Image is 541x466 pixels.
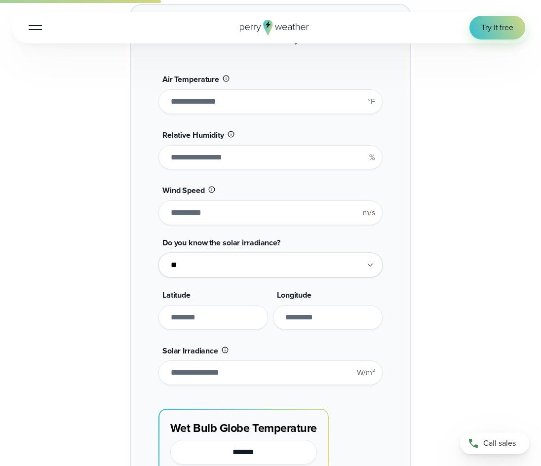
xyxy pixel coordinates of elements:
[162,289,191,301] span: Latitude
[162,237,280,248] span: Do you know the solar irradiance?
[162,129,224,141] span: Relative Humidity
[162,185,205,196] span: Wind Speed
[277,289,311,301] span: Longitude
[469,16,525,39] a: Try it free
[162,345,218,356] span: Solar Irradiance
[162,74,219,85] span: Air Temperature
[483,437,516,449] span: Call sales
[460,432,529,454] a: Call sales
[481,22,513,34] span: Try it free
